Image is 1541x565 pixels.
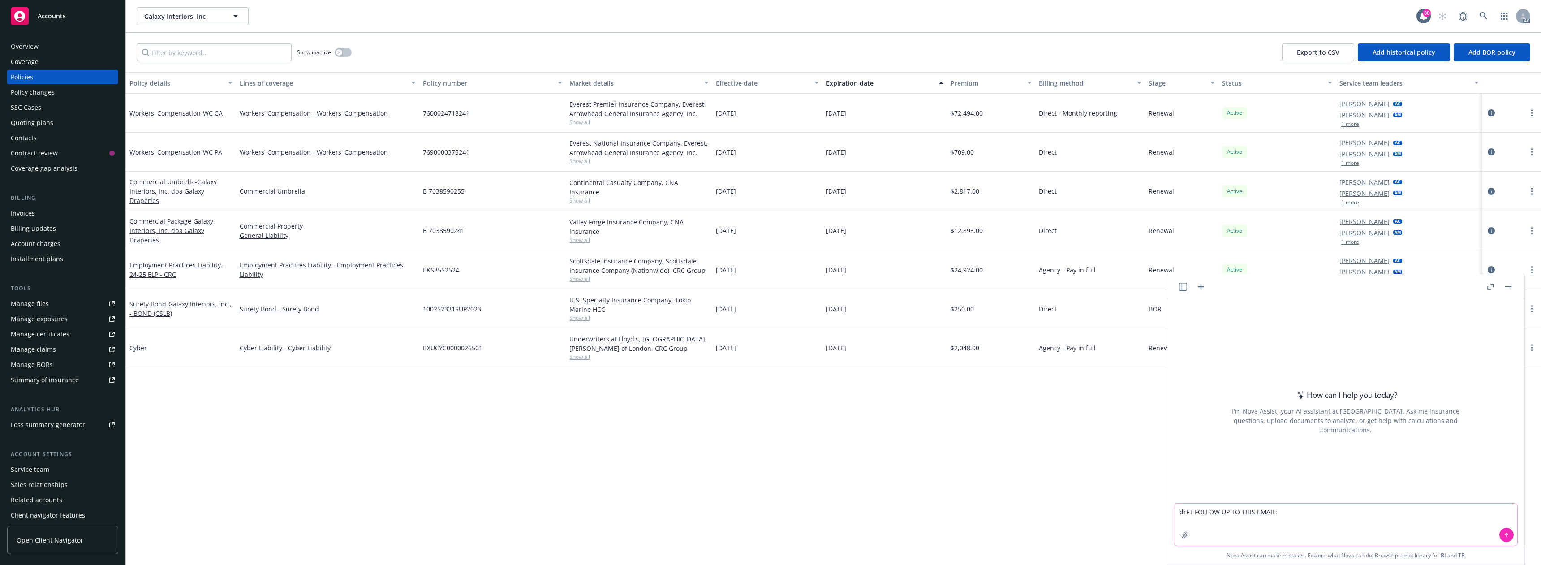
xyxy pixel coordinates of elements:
span: Renewal [1149,186,1174,196]
span: Direct [1039,186,1057,196]
a: Manage files [7,297,118,311]
span: $2,048.00 [951,343,979,353]
a: Cyber [129,344,147,352]
div: Sales relationships [11,478,68,492]
span: Agency - Pay in full [1039,343,1096,353]
a: Related accounts [7,493,118,507]
span: [DATE] [716,304,736,314]
span: B 7038590241 [423,226,465,235]
a: [PERSON_NAME] [1339,149,1390,159]
div: Market details [569,78,699,88]
a: [PERSON_NAME] [1339,138,1390,147]
button: Premium [947,72,1035,94]
span: [DATE] [826,343,846,353]
div: Expiration date [826,78,934,88]
button: Service team leaders [1336,72,1482,94]
a: [PERSON_NAME] [1339,267,1390,276]
a: more [1527,264,1537,275]
div: Contacts [11,131,37,145]
div: Policy details [129,78,223,88]
div: Everest Premier Insurance Company, Everest, Arrowhead General Insurance Agency, Inc. [569,99,709,118]
a: [PERSON_NAME] [1339,217,1390,226]
div: Premium [951,78,1021,88]
a: circleInformation [1486,186,1497,197]
span: Show inactive [297,48,331,56]
a: Contract review [7,146,118,160]
button: Policy details [126,72,236,94]
span: Agency - Pay in full [1039,265,1096,275]
div: Overview [11,39,39,54]
div: I'm Nova Assist, your AI assistant at [GEOGRAPHIC_DATA]. Ask me insurance questions, upload docum... [1220,406,1472,435]
a: Accounts [7,4,118,29]
a: Report a Bug [1454,7,1472,25]
span: [DATE] [716,186,736,196]
a: more [1527,147,1537,157]
a: Workers' Compensation - Workers' Compensation [240,108,416,118]
div: Coverage gap analysis [11,161,77,176]
span: [DATE] [716,265,736,275]
a: Surety Bond [129,300,232,318]
button: Lines of coverage [236,72,419,94]
span: Active [1226,227,1244,235]
span: Direct [1039,147,1057,157]
div: Valley Forge Insurance Company, CNA Insurance [569,217,709,236]
span: Direct [1039,304,1057,314]
a: more [1527,108,1537,118]
a: [PERSON_NAME] [1339,256,1390,265]
a: circleInformation [1486,225,1497,236]
span: $72,494.00 [951,108,983,118]
span: Active [1226,109,1244,117]
div: Related accounts [11,493,62,507]
span: [DATE] [716,147,736,157]
div: Analytics hub [7,405,118,414]
span: BOR [1149,304,1162,314]
a: Client navigator features [7,508,118,522]
button: Status [1218,72,1336,94]
span: 100252331SUP2023 [423,304,481,314]
span: $250.00 [951,304,974,314]
div: Coverage [11,55,39,69]
span: Renewal [1149,108,1174,118]
button: Add historical policy [1358,43,1450,61]
div: How can I help you today? [1294,389,1397,401]
div: Underwriters at Lloyd's, [GEOGRAPHIC_DATA], [PERSON_NAME] of London, CRC Group [569,334,709,353]
a: Coverage [7,55,118,69]
a: Employment Practices Liability [129,261,223,279]
span: [DATE] [826,147,846,157]
a: Policies [7,70,118,84]
a: Installment plans [7,252,118,266]
span: [DATE] [826,186,846,196]
span: Add BOR policy [1468,48,1515,56]
a: Employment Practices Liability - Employment Practices Liability [240,260,416,279]
a: more [1527,225,1537,236]
div: 30 [1423,9,1431,17]
div: Account settings [7,450,118,459]
button: 1 more [1341,121,1359,127]
span: $12,893.00 [951,226,983,235]
button: 1 more [1341,160,1359,166]
div: Manage BORs [11,358,53,372]
a: [PERSON_NAME] [1339,228,1390,237]
div: Account charges [11,237,60,251]
span: Direct - Monthly reporting [1039,108,1117,118]
div: Summary of insurance [11,373,79,387]
a: Commercial Property [240,221,416,231]
span: Show all [569,353,709,361]
span: Show all [569,236,709,244]
span: Show all [569,197,709,204]
div: SSC Cases [11,100,41,115]
button: Market details [566,72,712,94]
button: Billing method [1035,72,1145,94]
a: circleInformation [1486,108,1497,118]
a: [PERSON_NAME] [1339,189,1390,198]
div: Effective date [716,78,809,88]
div: Manage claims [11,342,56,357]
span: Nova Assist can make mistakes. Explore what Nova can do: Browse prompt library for and [1171,546,1521,565]
div: Tools [7,284,118,293]
button: 1 more [1341,200,1359,205]
span: Renewal [1149,226,1174,235]
a: Invoices [7,206,118,220]
a: Manage certificates [7,327,118,341]
span: [DATE] [826,304,846,314]
a: Overview [7,39,118,54]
